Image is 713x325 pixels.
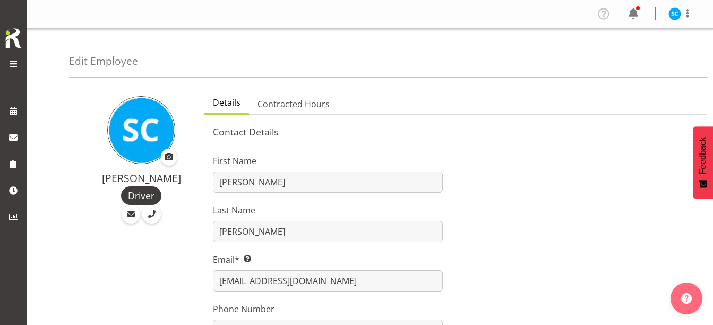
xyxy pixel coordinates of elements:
[698,137,708,174] span: Feedback
[681,293,692,304] img: help-xxl-2.png
[69,55,138,67] h4: Edit Employee
[213,155,443,167] label: First Name
[257,98,330,110] span: Contracted Hours
[668,7,681,20] img: stuart-craig9761.jpg
[122,205,140,224] a: Email Employee
[3,27,24,50] img: Rosterit icon logo
[693,126,713,199] button: Feedback - Show survey
[213,96,240,109] span: Details
[142,205,161,224] a: Call Employee
[91,173,192,184] h4: [PERSON_NAME]
[213,204,443,217] label: Last Name
[107,96,175,164] img: stuart-craig9761.jpg
[213,221,443,242] input: Last Name
[213,253,443,266] label: Email*
[213,303,443,315] label: Phone Number
[213,270,443,292] input: Email Address
[213,126,698,138] h5: Contact Details
[213,172,443,193] input: First Name
[128,189,154,202] span: Driver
